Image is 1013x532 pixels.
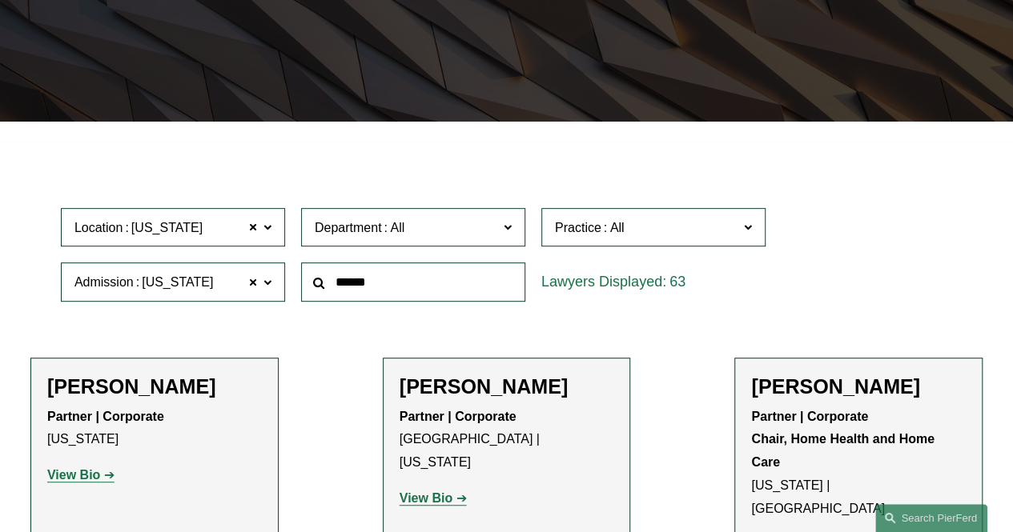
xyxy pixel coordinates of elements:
span: Department [315,221,382,234]
strong: Partner | Corporate [47,410,164,423]
span: Practice [555,221,601,234]
span: 63 [669,274,685,290]
h2: [PERSON_NAME] [400,374,614,398]
p: [US_STATE] | [GEOGRAPHIC_DATA] [751,406,966,521]
strong: Chair, Home Health and Home Care [751,432,938,469]
span: [US_STATE] [142,272,213,293]
h2: [PERSON_NAME] [751,374,966,398]
strong: View Bio [400,491,452,505]
a: Search this site [875,504,987,532]
a: View Bio [400,491,467,505]
strong: Partner | Corporate [400,410,517,423]
span: Admission [74,275,134,289]
span: Location [74,221,123,234]
span: [US_STATE] [131,218,203,238]
p: [GEOGRAPHIC_DATA] | [US_STATE] [400,406,614,474]
p: [US_STATE] [47,406,262,452]
h2: [PERSON_NAME] [47,374,262,398]
strong: View Bio [47,468,100,482]
strong: Partner | Corporate [751,410,868,423]
a: View Bio [47,468,115,482]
